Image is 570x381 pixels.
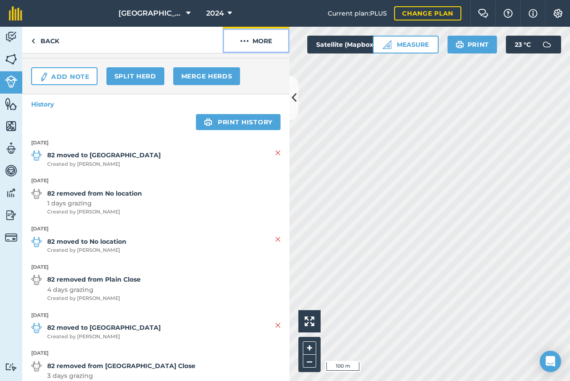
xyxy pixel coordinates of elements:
[529,8,537,19] img: svg+xml;base64,PHN2ZyB4bWxucz0iaHR0cDovL3d3dy53My5vcmcvMjAwMC9zdmciIHdpZHRoPSIxNyIgaGVpZ2h0PSIxNy...
[39,72,49,82] img: svg+xml;base64,PD94bWwgdmVyc2lvbj0iMS4wIiBlbmNvZGluZz0idXRmLTgiPz4KPCEtLSBHZW5lcmF0b3I6IEFkb2JlIE...
[275,147,281,158] img: svg+xml;base64,PHN2ZyB4bWxucz0iaHR0cDovL3d3dy53My5vcmcvMjAwMC9zdmciIHdpZHRoPSIyMiIgaGVpZ2h0PSIzMC...
[9,6,22,20] img: fieldmargin Logo
[31,188,42,199] img: svg+xml;base64,PD94bWwgdmVyc2lvbj0iMS4wIiBlbmNvZGluZz0idXRmLTgiPz4KPCEtLSBHZW5lcmF0b3I6IEFkb2JlIE...
[328,8,387,18] span: Current plan : PLUS
[47,198,142,208] span: 1 days grazing
[31,177,281,185] strong: [DATE]
[540,351,561,372] div: Open Intercom Messenger
[5,186,17,200] img: svg+xml;base64,PD94bWwgdmVyc2lvbj0iMS4wIiBlbmNvZGluZz0idXRmLTgiPz4KPCEtLSBHZW5lcmF0b3I6IEFkb2JlIE...
[31,237,42,247] img: svg+xml;base64,PD94bWwgdmVyc2lvbj0iMS4wIiBlbmNvZGluZz0idXRmLTgiPz4KPCEtLSBHZW5lcmF0b3I6IEFkb2JlIE...
[5,30,17,44] img: svg+xml;base64,PD94bWwgdmVyc2lvbj0iMS4wIiBlbmNvZGluZz0idXRmLTgiPz4KPCEtLSBHZW5lcmF0b3I6IEFkb2JlIE...
[5,164,17,177] img: svg+xml;base64,PD94bWwgdmVyc2lvbj0iMS4wIiBlbmNvZGluZz0idXRmLTgiPz4KPCEtLSBHZW5lcmF0b3I6IEFkb2JlIE...
[173,67,240,85] a: Merge Herds
[31,139,281,147] strong: [DATE]
[47,237,126,246] strong: 82 moved to No location
[106,67,164,85] a: Split herd
[47,361,195,371] strong: 82 removed from [GEOGRAPHIC_DATA] Close
[31,361,42,372] img: svg+xml;base64,PD94bWwgdmVyc2lvbj0iMS4wIiBlbmNvZGluZz0idXRmLTgiPz4KPCEtLSBHZW5lcmF0b3I6IEFkb2JlIE...
[47,274,141,284] strong: 82 removed from Plain Close
[22,94,289,114] a: History
[31,36,35,46] img: svg+xml;base64,PHN2ZyB4bWxucz0iaHR0cDovL3d3dy53My5vcmcvMjAwMC9zdmciIHdpZHRoPSI5IiBoZWlnaHQ9IjI0Ii...
[47,188,142,198] strong: 82 removed from No location
[5,119,17,133] img: svg+xml;base64,PHN2ZyB4bWxucz0iaHR0cDovL3d3dy53My5vcmcvMjAwMC9zdmciIHdpZHRoPSI1NiIgaGVpZ2h0PSI2MC...
[503,9,513,18] img: A question mark icon
[47,285,141,295] span: 4 days grazing
[31,225,281,233] strong: [DATE]
[5,75,17,88] img: svg+xml;base64,PD94bWwgdmVyc2lvbj0iMS4wIiBlbmNvZGluZz0idXRmLTgiPz4KPCEtLSBHZW5lcmF0b3I6IEFkb2JlIE...
[118,8,183,19] span: [GEOGRAPHIC_DATA]
[47,371,195,381] span: 3 days grazing
[305,316,314,326] img: Four arrows, one pointing top left, one top right, one bottom right and the last bottom left
[206,8,224,19] span: 2024
[373,36,439,53] button: Measure
[31,150,42,161] img: svg+xml;base64,PD94bWwgdmVyc2lvbj0iMS4wIiBlbmNvZGluZz0idXRmLTgiPz4KPCEtLSBHZW5lcmF0b3I6IEFkb2JlIE...
[31,67,98,85] a: Add Note
[240,36,249,46] img: svg+xml;base64,PHN2ZyB4bWxucz0iaHR0cDovL3d3dy53My5vcmcvMjAwMC9zdmciIHdpZHRoPSIyMCIgaGVpZ2h0PSIyNC...
[223,27,289,53] button: More
[275,320,281,331] img: svg+xml;base64,PHN2ZyB4bWxucz0iaHR0cDovL3d3dy53My5vcmcvMjAwMC9zdmciIHdpZHRoPSIyMiIgaGVpZ2h0PSIzMC...
[5,209,17,222] img: svg+xml;base64,PD94bWwgdmVyc2lvbj0iMS4wIiBlbmNvZGluZz0idXRmLTgiPz4KPCEtLSBHZW5lcmF0b3I6IEFkb2JlIE...
[538,36,556,53] img: svg+xml;base64,PD94bWwgdmVyc2lvbj0iMS4wIiBlbmNvZGluZz0idXRmLTgiPz4KPCEtLSBHZW5lcmF0b3I6IEFkb2JlIE...
[47,333,161,341] span: Created by [PERSON_NAME]
[31,263,281,271] strong: [DATE]
[31,323,42,333] img: svg+xml;base64,PD94bWwgdmVyc2lvbj0iMS4wIiBlbmNvZGluZz0idXRmLTgiPz4KPCEtLSBHZW5lcmF0b3I6IEFkb2JlIE...
[506,36,561,53] button: 23 °C
[394,6,461,20] a: Change plan
[478,9,489,18] img: Two speech bubbles overlapping with the left bubble in the forefront
[307,36,393,53] button: Satellite (Mapbox)
[47,208,142,216] span: Created by [PERSON_NAME]
[515,36,531,53] span: 23 ° C
[204,117,212,127] img: svg+xml;base64,PHN2ZyB4bWxucz0iaHR0cDovL3d3dy53My5vcmcvMjAwMC9zdmciIHdpZHRoPSIxOSIgaGVpZ2h0PSIyNC...
[47,160,161,168] span: Created by [PERSON_NAME]
[31,274,42,285] img: svg+xml;base64,PD94bWwgdmVyc2lvbj0iMS4wIiBlbmNvZGluZz0idXRmLTgiPz4KPCEtLSBHZW5lcmF0b3I6IEFkb2JlIE...
[22,27,68,53] a: Back
[303,341,316,355] button: +
[448,36,497,53] button: Print
[456,39,464,50] img: svg+xml;base64,PHN2ZyB4bWxucz0iaHR0cDovL3d3dy53My5vcmcvMjAwMC9zdmciIHdpZHRoPSIxOSIgaGVpZ2h0PSIyNC...
[31,311,281,320] strong: [DATE]
[303,355,316,368] button: –
[47,246,126,254] span: Created by [PERSON_NAME]
[553,9,563,18] img: A cog icon
[31,349,281,357] strong: [DATE]
[196,114,281,130] a: Print history
[5,142,17,155] img: svg+xml;base64,PD94bWwgdmVyc2lvbj0iMS4wIiBlbmNvZGluZz0idXRmLTgiPz4KPCEtLSBHZW5lcmF0b3I6IEFkb2JlIE...
[5,53,17,66] img: svg+xml;base64,PHN2ZyB4bWxucz0iaHR0cDovL3d3dy53My5vcmcvMjAwMC9zdmciIHdpZHRoPSI1NiIgaGVpZ2h0PSI2MC...
[5,97,17,111] img: svg+xml;base64,PHN2ZyB4bWxucz0iaHR0cDovL3d3dy53My5vcmcvMjAwMC9zdmciIHdpZHRoPSI1NiIgaGVpZ2h0PSI2MC...
[383,40,391,49] img: Ruler icon
[47,323,161,332] strong: 82 moved to [GEOGRAPHIC_DATA]
[5,363,17,371] img: svg+xml;base64,PD94bWwgdmVyc2lvbj0iMS4wIiBlbmNvZGluZz0idXRmLTgiPz4KPCEtLSBHZW5lcmF0b3I6IEFkb2JlIE...
[275,234,281,245] img: svg+xml;base64,PHN2ZyB4bWxucz0iaHR0cDovL3d3dy53My5vcmcvMjAwMC9zdmciIHdpZHRoPSIyMiIgaGVpZ2h0PSIzMC...
[47,295,141,303] span: Created by [PERSON_NAME]
[47,150,161,160] strong: 82 moved to [GEOGRAPHIC_DATA]
[5,231,17,244] img: svg+xml;base64,PD94bWwgdmVyc2lvbj0iMS4wIiBlbmNvZGluZz0idXRmLTgiPz4KPCEtLSBHZW5lcmF0b3I6IEFkb2JlIE...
